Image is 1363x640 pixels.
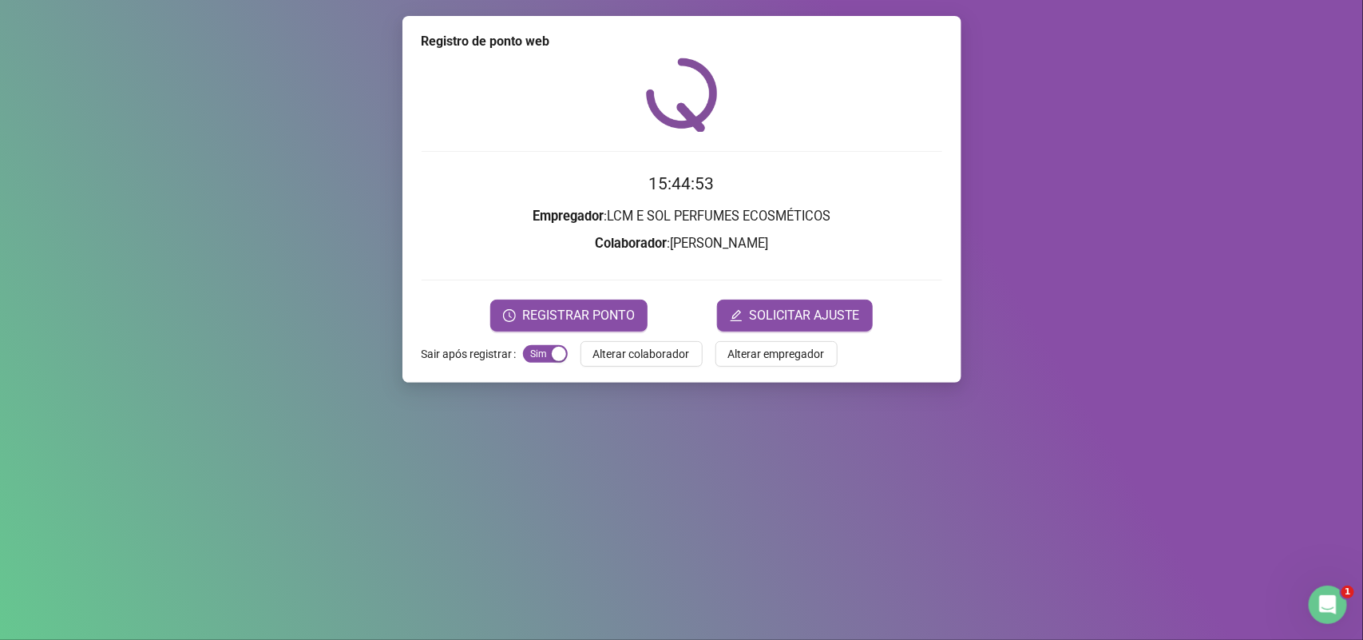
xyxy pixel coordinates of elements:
[580,341,703,367] button: Alterar colaborador
[422,233,942,254] h3: : [PERSON_NAME]
[533,209,604,224] strong: Empregador
[730,309,743,322] span: edit
[422,32,942,51] div: Registro de ponto web
[503,309,516,322] span: clock-circle
[728,345,825,363] span: Alterar empregador
[749,306,860,325] span: SOLICITAR AJUSTE
[1341,586,1354,598] span: 1
[1309,586,1347,624] iframe: Intercom live chat
[717,300,873,332] button: editSOLICITAR AJUSTE
[422,206,942,227] h3: : LCM E SOL PERFUMES ECOSMÉTICOS
[422,341,523,367] label: Sair após registrar
[593,345,690,363] span: Alterar colaborador
[490,300,648,332] button: REGISTRAR PONTO
[715,341,838,367] button: Alterar empregador
[646,58,718,132] img: QRPoint
[649,174,715,193] time: 15:44:53
[595,236,667,251] strong: Colaborador
[522,306,635,325] span: REGISTRAR PONTO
